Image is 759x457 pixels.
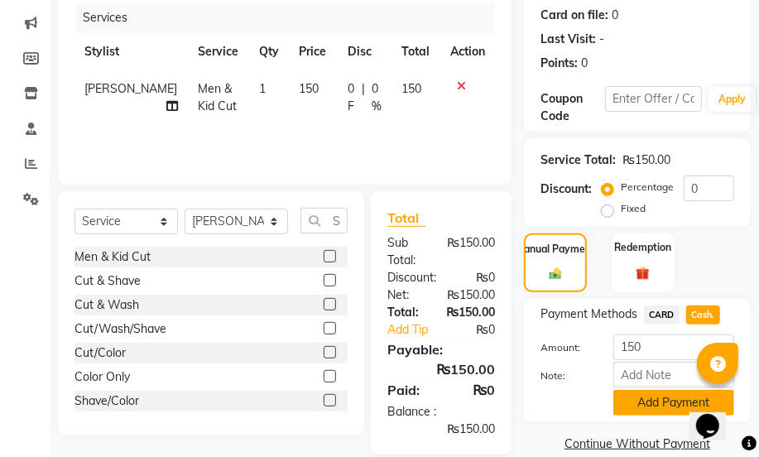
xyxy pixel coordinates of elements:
div: 0 [581,55,588,72]
input: Enter Offer / Coupon Code [605,86,702,112]
div: Points: [540,55,578,72]
a: Continue Without Payment [527,435,747,453]
div: Discount: [540,180,592,198]
div: Color Only [74,368,130,386]
div: Total: [375,304,434,321]
a: Add Tip [375,321,452,339]
div: Sub Total: [375,234,435,269]
div: Balance : [375,403,507,421]
div: Coupon Code [540,90,605,125]
label: Percentage [621,180,674,195]
div: Shave/Color [74,392,139,410]
div: Cut/Color [74,344,126,362]
div: Last Visit: [540,31,596,48]
div: Cut/Wash/Shave [74,320,166,338]
label: Note: [528,368,601,383]
button: Add Payment [613,390,734,416]
th: Qty [249,33,290,70]
div: ₨0 [441,380,507,400]
button: Apply [709,87,756,112]
th: Action [440,33,495,70]
span: CARD [644,305,680,325]
div: Card on file: [540,7,608,24]
label: Fixed [621,201,646,216]
th: Total [392,33,440,70]
div: ₨150.00 [435,234,507,269]
span: 0 % [372,80,382,115]
input: Amount [613,334,734,360]
span: 1 [259,81,266,96]
div: ₨150.00 [434,304,507,321]
span: 150 [299,81,319,96]
div: ₨0 [452,321,507,339]
img: _gift.svg [632,265,654,282]
div: Cut & Wash [74,296,139,314]
span: 150 [401,81,421,96]
iframe: chat widget [689,391,742,440]
input: Search or Scan [300,208,348,233]
span: | [362,80,365,115]
div: Services [76,2,507,33]
div: Payable: [375,339,507,359]
div: Net: [375,286,435,304]
div: Discount: [375,269,449,286]
div: ₨150.00 [375,421,507,438]
th: Disc [338,33,392,70]
div: ₨150.00 [622,152,670,169]
div: Men & Kid Cut [74,248,151,266]
label: Amount: [528,340,601,355]
span: 0 F [348,80,355,115]
label: Manual Payment [516,242,595,257]
div: Paid: [375,380,441,400]
span: [PERSON_NAME] [84,81,177,96]
label: Redemption [614,240,671,255]
th: Stylist [74,33,188,70]
span: Men & Kid Cut [198,81,237,113]
div: ₨150.00 [435,286,507,304]
img: _cash.svg [545,267,565,281]
span: Cash. [686,305,720,325]
th: Service [188,33,249,70]
div: 0 [612,7,618,24]
input: Add Note [613,362,734,387]
div: Cut & Shave [74,272,141,290]
div: ₨0 [449,269,507,286]
th: Price [289,33,338,70]
span: Payment Methods [540,305,637,323]
span: Total [387,209,425,227]
div: - [599,31,604,48]
div: ₨150.00 [375,359,507,379]
div: Service Total: [540,152,616,169]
